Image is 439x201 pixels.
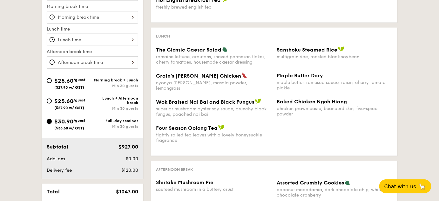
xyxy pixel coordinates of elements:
span: Assorted Crumbly Cookies [277,180,344,186]
img: icon-vegan.f8ff3823.svg [338,46,344,52]
span: ($33.68 w/ GST) [54,126,84,130]
span: Delivery fee [47,168,72,173]
span: Lunch [156,34,170,38]
span: Shiitake Mushroom Pie [156,180,213,186]
span: Sanshoku Steamed Rice [277,47,337,53]
div: Morning break + Lunch [92,78,138,82]
div: tightly rolled tea leaves with a lovely honeysuckle fragrance [156,132,272,143]
input: Morning break time [47,11,138,24]
input: $30.90/guest($33.68 w/ GST)Full-day seminarMin 30 guests [47,119,52,124]
img: icon-spicy.37a8142b.svg [242,73,247,78]
div: freshly brewed english tea [156,4,272,10]
span: Grain's [PERSON_NAME] Chicken [156,73,241,79]
span: $25.60 [54,77,73,84]
span: $0.00 [126,156,138,162]
span: Maple Butter Dory [277,73,323,79]
span: $927.00 [118,144,138,150]
span: Add-ons [47,156,65,162]
span: ($27.90 w/ GST) [54,85,84,90]
div: superior mushroom oyster soy sauce, crunchy black fungus, poached nai bai [156,106,272,117]
input: Afternoon break time [47,56,138,69]
span: Chat with us [384,184,416,190]
span: Four Season Oolong Tea [156,125,218,131]
div: multigrain rice, roasted black soybean [277,54,392,59]
div: maple butter, romesco sauce, raisin, cherry tomato pickle [277,80,392,91]
span: $1047.00 [116,189,138,195]
label: Afternoon break time [47,49,138,55]
div: nyonya [PERSON_NAME], masala powder, lemongrass [156,80,272,91]
span: /guest [73,118,85,123]
span: $25.60 [54,98,73,105]
img: icon-vegan.f8ff3823.svg [218,125,225,130]
span: $30.90 [54,118,73,125]
div: Full-day seminar [92,119,138,123]
img: icon-vegetarian.fe4039eb.svg [345,180,350,185]
span: Subtotal [47,144,68,150]
img: icon-vegetarian.fe4039eb.svg [222,46,228,52]
span: 🦙 [419,183,426,190]
input: $25.60/guest($27.90 w/ GST)Morning break + LunchMin 30 guests [47,78,52,83]
div: Min 30 guests [92,106,138,111]
div: Lunch + Afternoon break [92,96,138,105]
div: coconut macadamia, dark chocolate chip, white chocolate cranberry [277,187,392,198]
span: /guest [73,78,85,82]
label: Lunch time [47,26,138,32]
div: Min 30 guests [92,124,138,129]
button: Chat with us🦙 [379,179,431,193]
span: $120.00 [121,168,138,173]
span: ($27.90 w/ GST) [54,106,84,110]
div: romaine lettuce, croutons, shaved parmesan flakes, cherry tomatoes, housemade caesar dressing [156,54,272,65]
label: Morning break time [47,3,138,10]
span: /guest [73,98,85,102]
span: Afternoon break [156,167,193,172]
input: Lunch time [47,34,138,46]
div: chicken prawn paste, beancurd skin, five-spice powder [277,106,392,117]
span: Baked Chicken Ngoh Hiang [277,99,347,105]
span: Wok Braised Nai Bai and Black Fungus [156,99,254,105]
span: Total [47,189,60,195]
input: $25.60/guest($27.90 w/ GST)Lunch + Afternoon breakMin 30 guests [47,99,52,104]
div: Min 30 guests [92,84,138,88]
img: icon-vegan.f8ff3823.svg [255,99,261,104]
div: sauteed mushroom in a buttery crust [156,187,272,192]
span: The Classic Caesar Salad [156,47,221,53]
